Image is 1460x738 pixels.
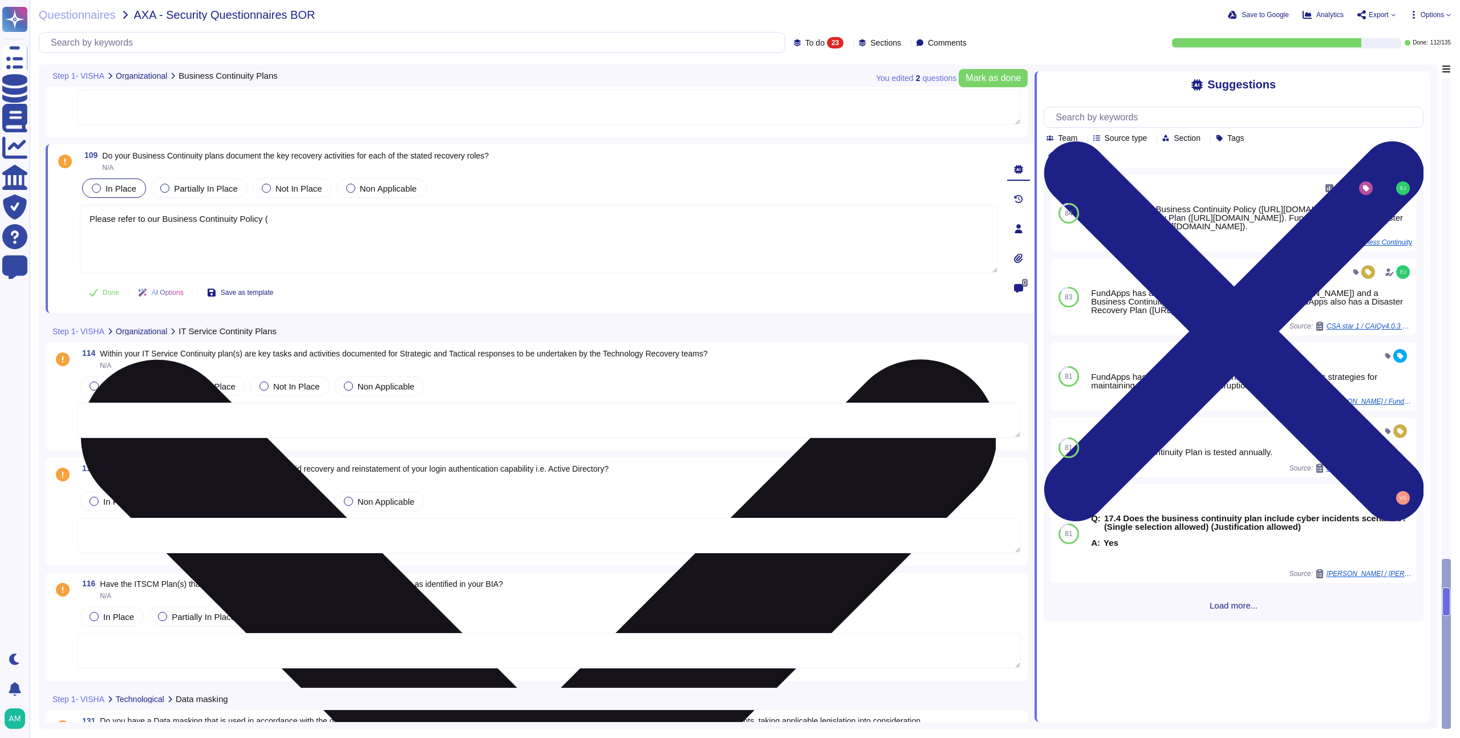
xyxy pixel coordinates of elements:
[116,72,167,80] span: Organizational
[80,151,98,159] span: 109
[1303,10,1344,19] button: Analytics
[134,9,315,21] span: AXA - Security Questionnaires BOR
[966,74,1021,83] span: Mark as done
[928,39,967,47] span: Comments
[1065,210,1072,217] span: 84
[116,695,164,703] span: Technological
[106,184,136,193] span: In Place
[78,349,95,357] span: 114
[360,184,417,193] span: Non Applicable
[78,464,95,472] span: 115
[39,9,116,21] span: Questionnaires
[1050,107,1423,127] input: Search by keywords
[1044,601,1423,610] span: Load more...
[52,695,104,703] span: Step 1- VISHA
[1421,11,1444,18] span: Options
[1369,11,1389,18] span: Export
[1065,373,1072,380] span: 81
[1413,40,1428,46] span: Done:
[916,74,920,82] b: 2
[805,39,825,47] span: To do
[45,33,785,52] input: Search by keywords
[176,695,228,703] span: Data masking
[102,151,489,160] span: Do your Business Continuity plans document the key recovery activities for each of the stated rec...
[1022,279,1028,287] span: 0
[1065,294,1072,301] span: 83
[102,164,113,172] span: N/A
[52,327,104,335] span: Step 1- VISHA
[275,184,322,193] span: Not In Place
[1228,10,1289,19] button: Save to Google
[52,72,104,80] span: Step 1- VISHA
[78,717,95,725] span: 131
[80,205,998,273] textarea: Please refer to our Business Continuity Policy (
[1430,40,1451,46] span: 112 / 135
[5,708,25,729] img: user
[179,71,277,80] span: Business Continuity Plans
[78,579,95,587] span: 116
[174,184,238,193] span: Partially In Place
[870,39,901,47] span: Sections
[827,37,843,48] div: 23
[1396,491,1410,505] img: user
[2,706,33,731] button: user
[959,69,1028,87] button: Mark as done
[1065,530,1072,537] span: 81
[1316,11,1344,18] span: Analytics
[876,74,956,82] span: You edited question s
[1065,444,1072,451] span: 81
[1396,265,1410,279] img: user
[1242,11,1289,18] span: Save to Google
[1396,181,1410,195] img: user
[179,327,276,335] span: IT Service Continity Plans
[116,327,167,335] span: Organizational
